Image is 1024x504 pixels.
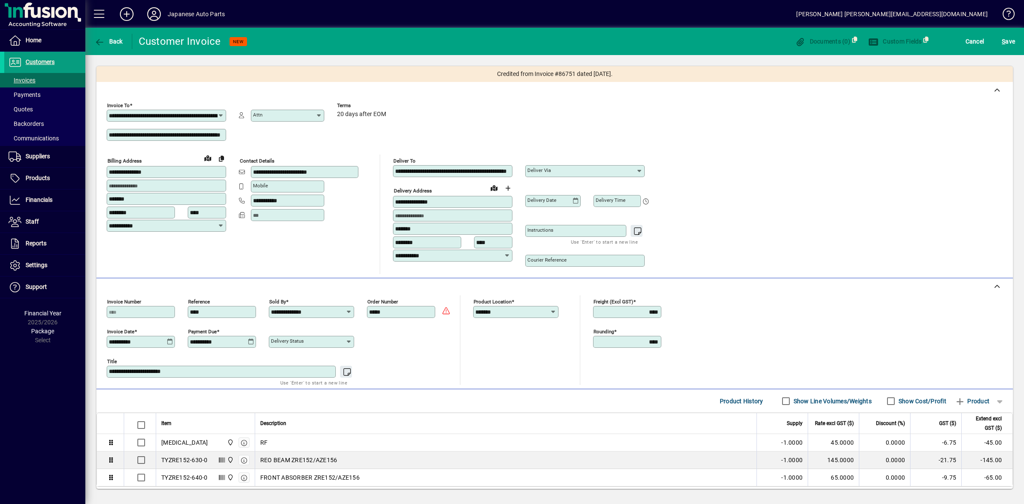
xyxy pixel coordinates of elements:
[161,473,208,482] div: TYZRE152-640-0
[260,473,360,482] span: FRONT ABSORBER ZRE152/AZE156
[4,102,85,117] a: Quotes
[92,34,125,49] button: Back
[139,35,221,48] div: Customer Invoice
[4,211,85,233] a: Staff
[9,77,35,84] span: Invoices
[253,112,262,118] mat-label: Attn
[26,196,52,203] span: Financials
[26,175,50,181] span: Products
[781,473,803,482] span: -1.0000
[393,158,416,164] mat-label: Deliver To
[188,299,210,305] mat-label: Reference
[4,233,85,254] a: Reports
[9,91,41,98] span: Payments
[233,39,244,44] span: NEW
[716,393,767,409] button: Product History
[859,469,910,486] td: 0.0000
[859,452,910,469] td: 0.0000
[188,329,217,335] mat-label: Payment due
[813,473,854,482] div: 65.0000
[269,299,286,305] mat-label: Sold by
[527,227,553,233] mat-label: Instructions
[961,434,1012,452] td: -45.00
[961,452,1012,469] td: -145.00
[85,34,132,49] app-page-header-button: Back
[910,469,961,486] td: -9.75
[26,240,47,247] span: Reports
[107,299,141,305] mat-label: Invoice number
[4,117,85,131] a: Backorders
[4,30,85,51] a: Home
[260,438,268,447] span: RF
[367,299,398,305] mat-label: Order number
[24,310,61,317] span: Financial Year
[910,434,961,452] td: -6.75
[4,168,85,189] a: Products
[955,394,989,408] span: Product
[4,131,85,146] a: Communications
[859,434,910,452] td: 0.0000
[4,87,85,102] a: Payments
[961,469,1012,486] td: -65.00
[107,358,117,364] mat-label: Title
[866,34,924,49] button: Custom Fields
[26,58,55,65] span: Customers
[527,167,551,173] mat-label: Deliver via
[161,419,172,428] span: Item
[501,181,515,195] button: Choose address
[910,452,961,469] td: -21.75
[280,378,347,387] mat-hint: Use 'Enter' to start a new line
[1002,35,1015,48] span: ave
[796,7,988,21] div: [PERSON_NAME] [PERSON_NAME][EMAIL_ADDRESS][DOMAIN_NAME]
[107,329,134,335] mat-label: Invoice date
[1002,38,1005,45] span: S
[487,181,501,195] a: View on map
[781,456,803,464] span: -1.0000
[26,37,41,44] span: Home
[787,419,803,428] span: Supply
[225,438,235,447] span: Central
[4,277,85,298] a: Support
[996,2,1013,29] a: Knowledge Base
[201,151,215,165] a: View on map
[4,73,85,87] a: Invoices
[963,34,986,49] button: Cancel
[31,328,54,335] span: Package
[792,397,872,405] label: Show Line Volumes/Weights
[271,338,304,344] mat-label: Delivery status
[260,419,286,428] span: Description
[527,257,567,263] mat-label: Courier Reference
[168,7,225,21] div: Japanese Auto Parts
[26,262,47,268] span: Settings
[951,393,994,409] button: Product
[337,111,386,118] span: 20 days after EOM
[253,183,268,189] mat-label: Mobile
[337,103,388,108] span: Terms
[593,299,633,305] mat-label: Freight (excl GST)
[868,38,922,45] span: Custom Fields
[497,70,613,79] span: Credited from Invoice #86751 dated [DATE].
[813,456,854,464] div: 145.0000
[527,197,556,203] mat-label: Delivery date
[4,255,85,276] a: Settings
[571,237,638,247] mat-hint: Use 'Enter' to start a new line
[795,38,850,45] span: Documents (0)
[793,34,852,49] button: Documents (0)
[966,35,984,48] span: Cancel
[815,419,854,428] span: Rate excl GST ($)
[225,473,235,482] span: Central
[4,189,85,211] a: Financials
[897,397,946,405] label: Show Cost/Profit
[94,38,123,45] span: Back
[26,218,39,225] span: Staff
[26,283,47,290] span: Support
[161,438,208,447] div: [MEDICAL_DATA]
[107,102,130,108] mat-label: Invoice To
[161,456,208,464] div: TYZRE152-630-0
[813,438,854,447] div: 45.0000
[9,120,44,127] span: Backorders
[215,151,228,165] button: Copy to Delivery address
[474,299,512,305] mat-label: Product location
[9,135,59,142] span: Communications
[113,6,140,22] button: Add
